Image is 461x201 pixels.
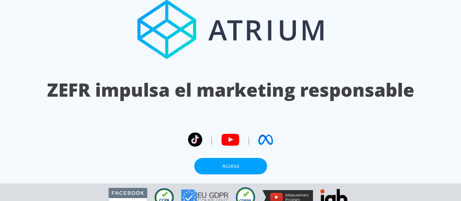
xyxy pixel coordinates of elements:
font: ZEFR impulsa el marketing responsable [47,77,414,102]
font: Acceso [222,162,239,169]
a: Acceso [194,158,267,174]
font: | [247,134,251,145]
font: | [210,134,214,145]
